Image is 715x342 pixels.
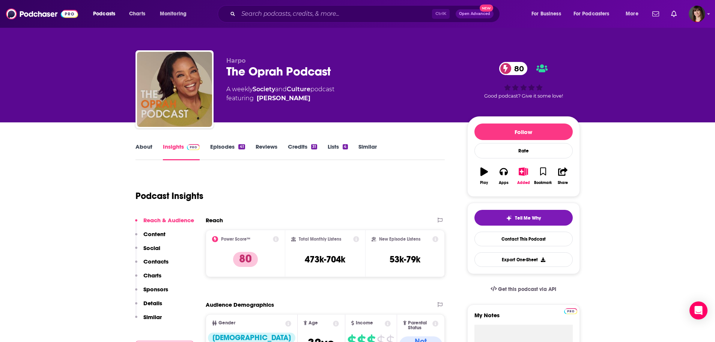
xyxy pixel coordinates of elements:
[135,272,161,286] button: Charts
[506,215,512,221] img: tell me why sparkle
[408,321,431,330] span: Parental Status
[135,190,203,202] h1: Podcast Insights
[160,9,187,19] span: Monitoring
[456,9,494,18] button: Open AdvancedNew
[163,143,200,160] a: InsightsPodchaser Pro
[689,6,705,22] button: Show profile menu
[143,300,162,307] p: Details
[467,57,580,104] div: 80Good podcast? Give it some love!
[129,9,145,19] span: Charts
[6,7,78,21] img: Podchaser - Follow, Share and Rate Podcasts
[226,85,334,103] div: A weekly podcast
[143,272,161,279] p: Charts
[474,124,573,140] button: Follow
[233,252,258,267] p: 80
[432,9,450,19] span: Ctrl K
[553,163,572,190] button: Share
[257,94,310,103] a: Oprah Winfrey
[474,232,573,246] a: Contact This Podcast
[474,163,494,190] button: Play
[135,286,168,300] button: Sponsors
[135,313,162,327] button: Similar
[135,258,169,272] button: Contacts
[515,215,541,221] span: Tell Me Why
[485,280,563,298] a: Get this podcast via API
[531,9,561,19] span: For Business
[256,143,277,160] a: Reviews
[649,8,662,20] a: Show notifications dropdown
[135,300,162,313] button: Details
[459,12,490,16] span: Open Advanced
[499,181,509,185] div: Apps
[480,181,488,185] div: Play
[484,93,563,99] span: Good podcast? Give it some love!
[328,143,348,160] a: Lists4
[225,5,507,23] div: Search podcasts, credits, & more...
[689,301,707,319] div: Open Intercom Messenger
[238,8,432,20] input: Search podcasts, credits, & more...
[390,254,420,265] h3: 53k-79k
[474,143,573,158] div: Rate
[689,6,705,22] span: Logged in as AKChaney
[137,52,212,127] img: The Oprah Podcast
[569,8,620,20] button: open menu
[494,163,513,190] button: Apps
[668,8,680,20] a: Show notifications dropdown
[498,286,556,292] span: Get this podcast via API
[499,62,528,75] a: 80
[143,217,194,224] p: Reach & Audience
[626,9,638,19] span: More
[689,6,705,22] img: User Profile
[238,144,245,149] div: 41
[309,321,318,325] span: Age
[343,144,348,149] div: 4
[135,217,194,231] button: Reach & Audience
[135,143,152,160] a: About
[187,144,200,150] img: Podchaser Pro
[507,62,528,75] span: 80
[513,163,533,190] button: Added
[206,217,223,224] h2: Reach
[288,143,317,160] a: Credits31
[299,237,341,242] h2: Total Monthly Listens
[226,57,245,64] span: Harpo
[533,163,553,190] button: Bookmark
[526,8,570,20] button: open menu
[206,301,274,308] h2: Audience Demographics
[358,143,377,160] a: Similar
[226,94,334,103] span: featuring
[564,307,577,314] a: Pro website
[218,321,235,325] span: Gender
[135,244,160,258] button: Social
[253,86,275,93] a: Society
[210,143,245,160] a: Episodes41
[88,8,125,20] button: open menu
[356,321,373,325] span: Income
[143,313,162,321] p: Similar
[474,252,573,267] button: Export One-Sheet
[275,86,287,93] span: and
[155,8,196,20] button: open menu
[620,8,648,20] button: open menu
[534,181,552,185] div: Bookmark
[305,254,345,265] h3: 473k-704k
[143,286,168,293] p: Sponsors
[143,231,166,238] p: Content
[517,181,530,185] div: Added
[221,237,250,242] h2: Power Score™
[93,9,115,19] span: Podcasts
[474,312,573,325] label: My Notes
[124,8,150,20] a: Charts
[474,210,573,226] button: tell me why sparkleTell Me Why
[143,244,160,252] p: Social
[558,181,568,185] div: Share
[564,308,577,314] img: Podchaser Pro
[379,237,420,242] h2: New Episode Listens
[287,86,310,93] a: Culture
[574,9,610,19] span: For Podcasters
[135,231,166,244] button: Content
[143,258,169,265] p: Contacts
[311,144,317,149] div: 31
